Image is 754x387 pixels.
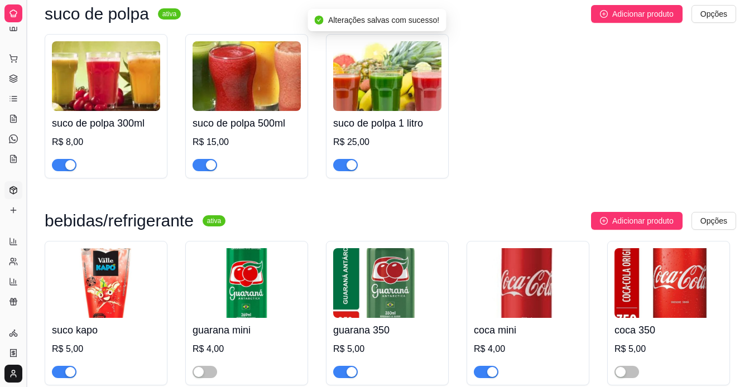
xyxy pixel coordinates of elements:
[333,115,441,131] h4: suco de polpa 1 litro
[691,5,736,23] button: Opções
[193,248,301,318] img: product-image
[600,217,608,225] span: plus-circle
[612,8,674,20] span: Adicionar produto
[474,322,582,338] h4: coca mini
[333,136,441,149] div: R$ 25,00
[614,342,723,356] div: R$ 5,00
[691,212,736,230] button: Opções
[474,248,582,318] img: product-image
[328,16,439,25] span: Alterações salvas com sucesso!
[600,10,608,18] span: plus-circle
[193,322,301,338] h4: guarana mini
[193,136,301,149] div: R$ 15,00
[591,212,683,230] button: Adicionar produto
[52,322,160,338] h4: suco kapo
[591,5,683,23] button: Adicionar produto
[158,8,181,20] sup: ativa
[700,8,727,20] span: Opções
[474,342,582,356] div: R$ 4,00
[614,322,723,338] h4: coca 350
[315,16,324,25] span: check-circle
[700,215,727,227] span: Opções
[52,136,160,149] div: R$ 8,00
[45,7,149,21] h3: suco de polpa
[333,248,441,318] img: product-image
[333,322,441,338] h4: guarana 350
[45,214,194,228] h3: bebidas/refrigerante
[612,215,674,227] span: Adicionar produto
[614,248,723,318] img: product-image
[52,41,160,111] img: product-image
[52,115,160,131] h4: suco de polpa 300ml
[203,215,225,226] sup: ativa
[52,248,160,318] img: product-image
[52,342,160,356] div: R$ 5,00
[333,41,441,111] img: product-image
[193,41,301,111] img: product-image
[193,342,301,356] div: R$ 4,00
[333,342,441,356] div: R$ 5,00
[193,115,301,131] h4: suco de polpa 500ml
